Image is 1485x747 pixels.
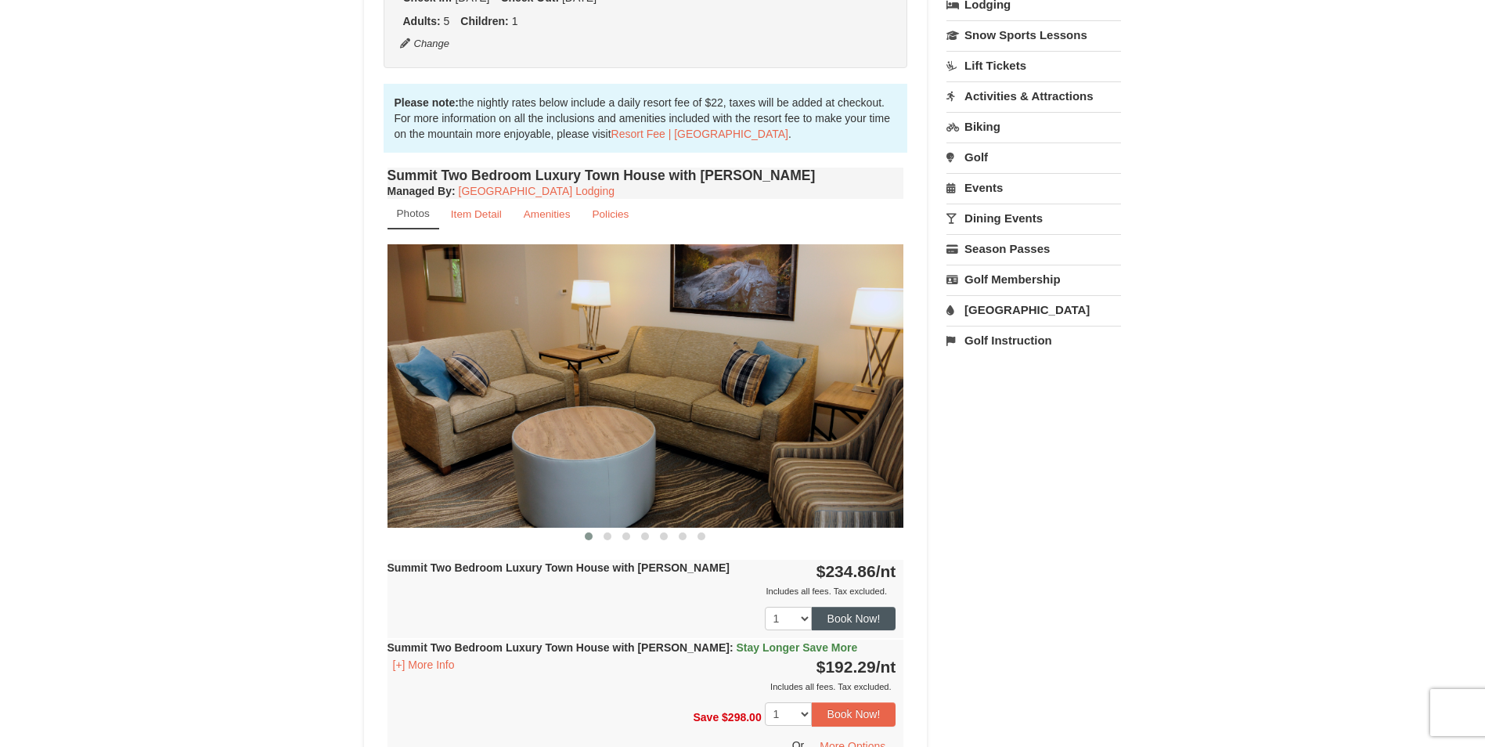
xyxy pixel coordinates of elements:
button: Book Now! [812,702,896,726]
a: Amenities [514,199,581,229]
span: 1 [512,15,518,27]
a: Resort Fee | [GEOGRAPHIC_DATA] [611,128,788,140]
div: the nightly rates below include a daily resort fee of $22, taxes will be added at checkout. For m... [384,84,908,153]
span: Save [693,711,719,724]
a: Item Detail [441,199,512,229]
a: [GEOGRAPHIC_DATA] [946,295,1121,324]
a: Policies [582,199,639,229]
strong: Please note: [395,96,459,109]
a: Events [946,173,1121,202]
a: Season Passes [946,234,1121,263]
button: [+] More Info [387,656,460,673]
button: Change [399,35,451,52]
a: Lift Tickets [946,51,1121,80]
span: $192.29 [816,658,876,676]
h4: Summit Two Bedroom Luxury Town House with [PERSON_NAME] [387,168,904,183]
span: /nt [876,562,896,580]
a: [GEOGRAPHIC_DATA] Lodging [459,185,615,197]
button: Book Now! [812,607,896,630]
strong: Children: [460,15,508,27]
span: /nt [876,658,896,676]
strong: $234.86 [816,562,896,580]
a: Golf Instruction [946,326,1121,355]
span: $298.00 [722,711,762,724]
strong: Summit Two Bedroom Luxury Town House with [PERSON_NAME] [387,641,858,654]
strong: : [387,185,456,197]
a: Biking [946,112,1121,141]
span: Stay Longer Save More [736,641,857,654]
small: Amenities [524,208,571,220]
div: Includes all fees. Tax excluded. [387,679,896,695]
a: Snow Sports Lessons [946,20,1121,49]
span: Managed By [387,185,452,197]
img: 18876286-202-fb468a36.png [387,244,904,527]
span: : [730,641,733,654]
div: Includes all fees. Tax excluded. [387,583,896,599]
span: 5 [444,15,450,27]
strong: Summit Two Bedroom Luxury Town House with [PERSON_NAME] [387,561,730,574]
a: Golf [946,143,1121,171]
a: Activities & Attractions [946,81,1121,110]
small: Item Detail [451,208,502,220]
strong: Adults: [403,15,441,27]
small: Policies [592,208,629,220]
a: Golf Membership [946,265,1121,294]
small: Photos [397,207,430,219]
a: Photos [387,199,439,229]
a: Dining Events [946,204,1121,233]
